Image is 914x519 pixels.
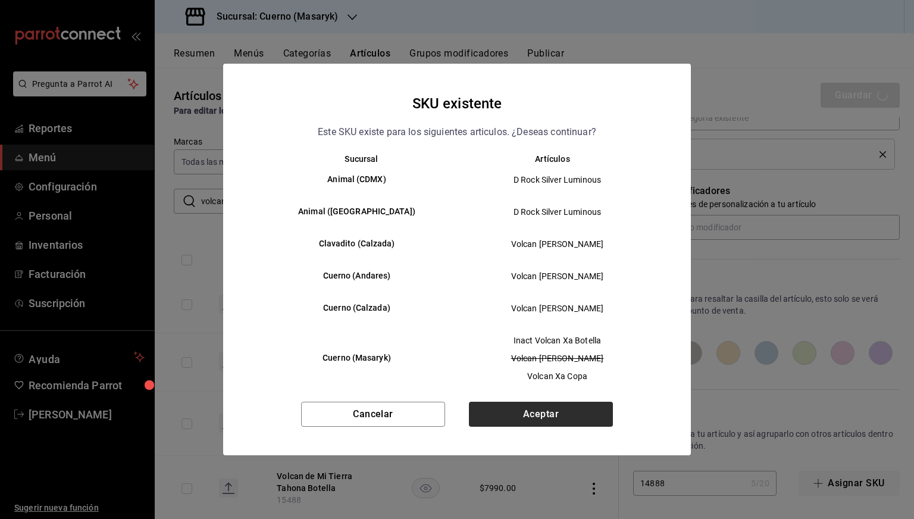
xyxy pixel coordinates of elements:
span: D Rock Silver Luminous [467,206,647,218]
p: Este SKU existe para los siguientes articulos. ¿Deseas continuar? [318,124,596,140]
span: Volcan Xa Copa [467,370,647,382]
h6: Cuerno (Calzada) [266,302,447,315]
span: Volcan [PERSON_NAME] [467,270,647,282]
h6: Clavadito (Calzada) [266,237,447,251]
span: Volcan [PERSON_NAME] [467,352,647,364]
h6: Animal (CDMX) [266,173,447,186]
h6: Animal ([GEOGRAPHIC_DATA]) [266,205,447,218]
h6: Cuerno (Andares) [266,270,447,283]
th: Sucursal [247,154,457,164]
button: Aceptar [469,402,613,427]
h6: Cuerno (Masaryk) [266,352,447,365]
span: Volcan [PERSON_NAME] [467,238,647,250]
th: Artículos [457,154,667,164]
button: Cancelar [301,402,445,427]
h4: SKU existente [412,92,502,115]
span: Inact Volcan Xa Botella [467,334,647,346]
span: Volcan [PERSON_NAME] [467,302,647,314]
span: D Rock Silver Luminous [467,174,647,186]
